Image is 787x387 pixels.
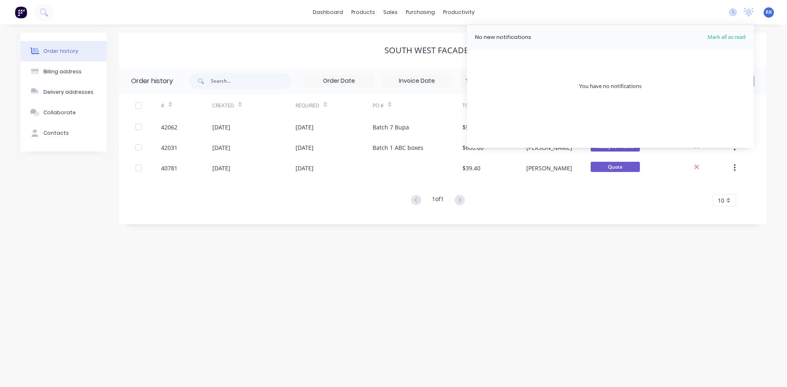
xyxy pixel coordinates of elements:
div: 40781 [161,164,177,172]
button: Collaborate [20,102,107,123]
div: 12 Statuses [460,76,529,85]
div: $39.40 [462,164,480,172]
div: Created [212,102,234,109]
button: Billing address [20,61,107,82]
div: [DATE] [296,143,314,152]
div: [DATE] [296,123,314,131]
span: Quote [591,162,640,172]
div: Total Value [462,102,494,109]
span: 10 [718,196,724,205]
div: Required [296,94,373,117]
input: Order Date [305,75,373,87]
div: Contacts [43,129,69,137]
div: 1 of 1 [432,195,444,206]
div: 42062 [161,123,177,131]
div: Batch 1 ABC boxes [373,143,423,152]
div: Order history [131,76,173,86]
span: Mark all as read [678,33,746,41]
input: Invoice Date [382,75,451,87]
div: sales [379,6,402,18]
div: [DATE] [212,143,230,152]
button: Order history [20,41,107,61]
div: You have no notifications [579,82,641,91]
div: [DATE] [212,123,230,131]
input: Search... [211,73,292,89]
div: $52.80 [462,123,480,131]
div: productivity [439,6,479,18]
div: purchasing [402,6,439,18]
div: $600.60 [462,143,484,152]
div: Billing address [43,68,82,75]
div: 42031 [161,143,177,152]
div: Order history [43,48,78,55]
a: dashboard [309,6,347,18]
div: No new notifications [475,33,531,41]
span: RK [766,9,772,16]
img: Factory [15,6,27,18]
div: [DATE] [212,164,230,172]
button: Contacts [20,123,107,143]
div: South West Facade Pty Ltd [384,45,501,55]
div: [DATE] [296,164,314,172]
div: # [161,94,212,117]
div: Batch 7 Bupa [373,123,409,131]
div: Required [296,102,319,109]
div: PO # [373,102,384,109]
div: [PERSON_NAME] [526,164,572,172]
button: Delivery addresses [20,82,107,102]
div: PO # [373,94,462,117]
div: Collaborate [43,109,76,116]
div: # [161,102,164,109]
div: products [347,6,379,18]
div: Created [212,94,296,117]
div: Total Value [462,94,526,117]
div: Delivery addresses [43,88,93,96]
